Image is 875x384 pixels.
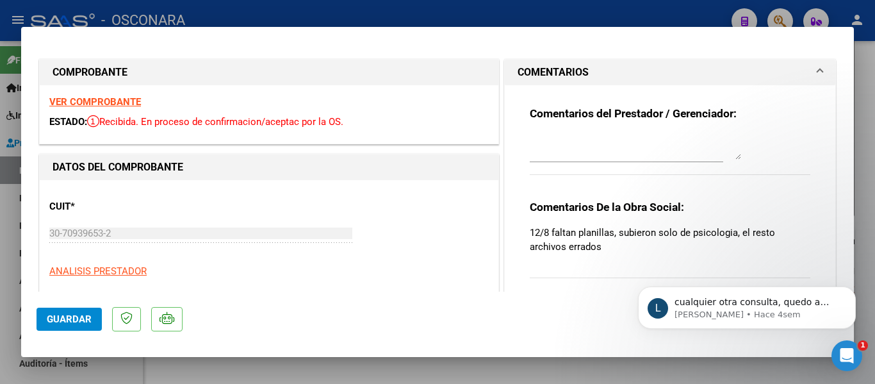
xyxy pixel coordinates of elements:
div: • Hace 16sem [83,153,145,166]
div: Profile image for Soporte [15,140,40,165]
span: Mensajes [168,298,216,307]
iframe: Intercom live chat [831,340,862,371]
div: [PERSON_NAME] [45,58,120,71]
strong: Comentarios De la Obra Social: [530,201,684,213]
p: CUIT [49,199,181,214]
p: 12/8 faltan planillas, subieron solo de psicologia, el resto archivos errados [530,226,810,254]
div: COMENTARIOS [505,85,835,312]
button: Envíanos un mensaje [54,227,202,253]
span: Recibida. En proceso de confirmacion/aceptac por la OS. [87,116,343,128]
p: CENNEC S R L [49,288,489,303]
a: VER COMPROBANTE [49,96,141,108]
strong: DATOS DEL COMPROBANTE [53,161,183,173]
strong: COMPROBANTE [53,66,127,78]
span: Guardar [47,313,92,325]
span: 📣 Res. 01/2025: Nuevos Movimientos Hola [PERSON_NAME]! Te traemos las últimas Altas y Bajas relac... [45,140,865,151]
strong: Comentarios del Prestador / Gerenciador: [530,107,737,120]
mat-expansion-panel-header: COMENTARIOS [505,60,835,85]
div: Cerrar [225,5,248,28]
div: Soporte [45,105,81,119]
div: Soporte [45,153,81,166]
span: ESTADO: [49,116,87,128]
button: Mensajes [128,266,256,317]
h1: Mensajes [97,6,163,28]
span: ANALISIS PRESTADOR [49,265,147,277]
span: Inicio [52,298,76,307]
div: Profile image for Soporte [15,92,40,118]
iframe: Intercom notifications mensaje [619,260,875,349]
div: • Hace 4sem [122,58,178,71]
button: Guardar [37,308,102,331]
span: 1 [858,340,868,351]
h1: COMENTARIOS [518,65,589,80]
div: Profile image for Ludmila [15,45,40,71]
span: cualquier otra consulta, quedo a disposición. [45,46,274,56]
div: • Hace 12sem [83,105,145,119]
